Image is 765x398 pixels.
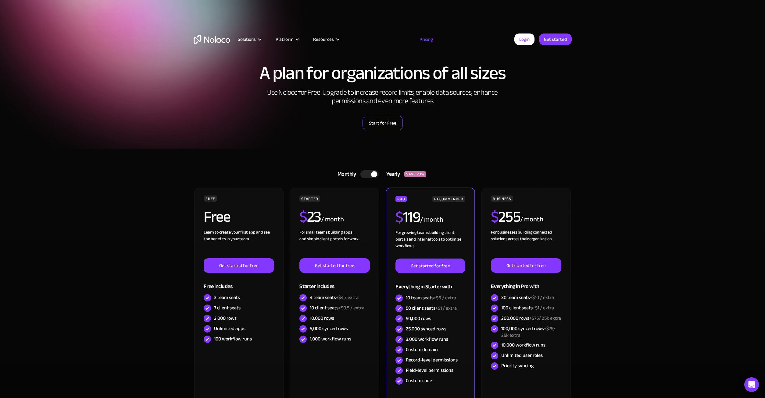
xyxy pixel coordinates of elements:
div: 30 team seats [501,294,554,301]
div: For growing teams building client portals and internal tools to optimize workflows. [395,229,465,259]
div: Custom domain [406,346,438,353]
div: Open Intercom Messenger [744,377,759,392]
div: 7 client seats [214,305,241,311]
span: +$1 / extra [533,303,554,312]
div: Platform [268,35,306,43]
div: PRO [395,196,407,202]
div: 100 workflow runs [214,336,252,342]
div: Monthly [330,170,361,179]
div: 50 client seats [406,305,457,312]
div: Solutions [230,35,268,43]
a: Start for Free [363,116,403,130]
span: +$75/ 25k extra [529,314,561,323]
div: 200,000 rows [501,315,561,322]
div: 5,000 synced rows [310,325,348,332]
div: 10,000 workflow runs [501,342,545,348]
div: Platform [276,35,293,43]
a: Get started for free [395,259,465,273]
div: Resources [306,35,346,43]
div: 10 team seats [406,294,456,301]
h2: 23 [299,209,321,224]
span: +$4 / extra [336,293,359,302]
div: RECOMMENDED [432,196,465,202]
span: +$6 / extra [434,293,456,302]
div: 4 team seats [310,294,359,301]
div: Yearly [379,170,404,179]
span: +$10 / extra [530,293,554,302]
div: / month [420,215,443,225]
a: Pricing [412,35,441,43]
div: / month [520,215,543,224]
div: Custom code [406,377,432,384]
a: Get started for free [491,258,561,273]
div: 100 client seats [501,305,554,311]
h1: A plan for organizations of all sizes [194,64,572,82]
div: Everything in Starter with [395,273,465,293]
div: Everything in Pro with [491,273,561,293]
div: STARTER [299,195,320,202]
span: $ [299,203,307,231]
div: BUSINESS [491,195,513,202]
div: SAVE 20% [404,171,426,177]
div: 10,000 rows [310,315,334,322]
h2: Free [204,209,230,224]
a: Get started for free [299,258,370,273]
a: home [194,35,230,44]
div: Solutions [238,35,256,43]
h2: 119 [395,210,420,225]
div: Unlimited apps [214,325,245,332]
div: Unlimited user roles [501,352,543,359]
div: 50,000 rows [406,315,431,322]
span: +$1 / extra [435,304,457,313]
span: $ [491,203,499,231]
div: Priority syncing [501,362,534,369]
div: 25,000 synced rows [406,326,446,332]
div: For small teams building apps and simple client portals for work. ‍ [299,229,370,258]
div: Resources [313,35,334,43]
div: 10 client seats [310,305,364,311]
div: 2,000 rows [214,315,237,322]
h2: 255 [491,209,520,224]
div: Free includes [204,273,274,293]
div: 1,000 workflow runs [310,336,351,342]
div: Learn to create your first app and see the benefits in your team ‍ [204,229,274,258]
div: FREE [204,195,217,202]
span: $ [395,203,403,231]
span: +$75/ 25k extra [501,324,556,340]
div: / month [321,215,344,224]
div: 3,000 workflow runs [406,336,448,343]
div: 100,000 synced rows [501,325,561,339]
div: 3 team seats [214,294,240,301]
a: Get started for free [204,258,274,273]
div: For businesses building connected solutions across their organization. ‍ [491,229,561,258]
a: Login [514,33,534,45]
div: Starter includes [299,273,370,293]
a: Get started [539,33,572,45]
div: Field-level permissions [406,367,453,374]
div: Record-level permissions [406,357,458,363]
span: +$0.5 / extra [338,303,364,312]
h2: Use Noloco for Free. Upgrade to increase record limits, enable data sources, enhance permissions ... [261,88,505,105]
